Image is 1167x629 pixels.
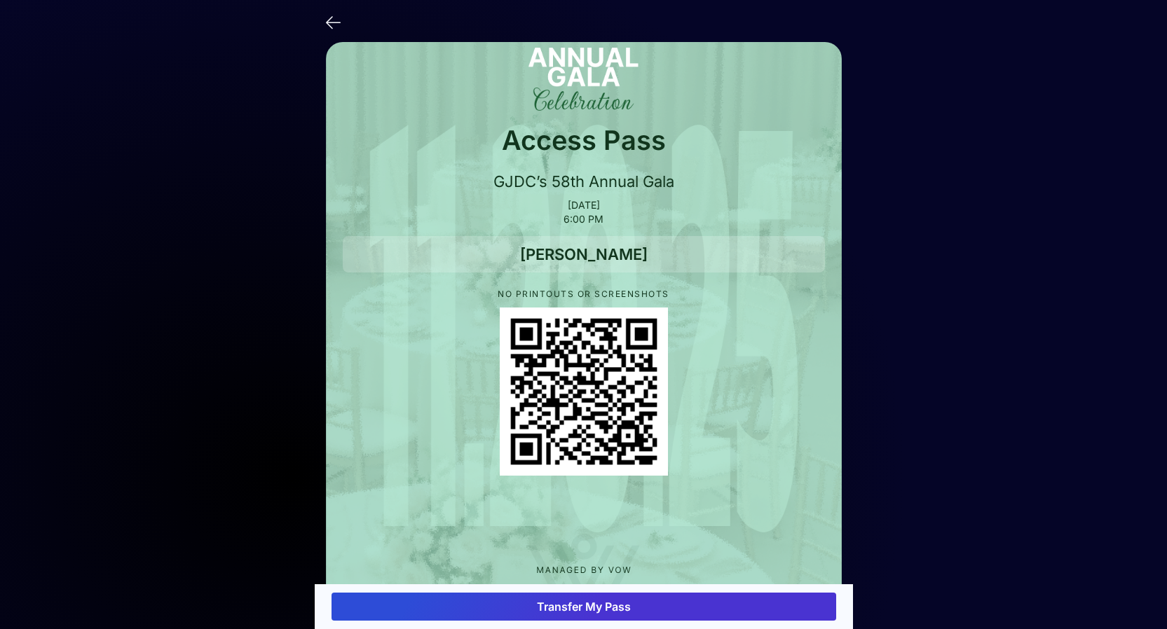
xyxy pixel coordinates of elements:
[343,200,825,211] p: [DATE]
[343,289,825,299] p: NO PRINTOUTS OR SCREENSHOTS
[343,214,825,225] p: 6:00 PM
[332,593,836,621] button: Transfer My Pass
[343,236,825,272] div: [PERSON_NAME]
[343,120,825,160] p: Access Pass
[343,172,825,191] p: GJDC’s 58th Annual Gala
[500,307,668,476] div: QR Code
